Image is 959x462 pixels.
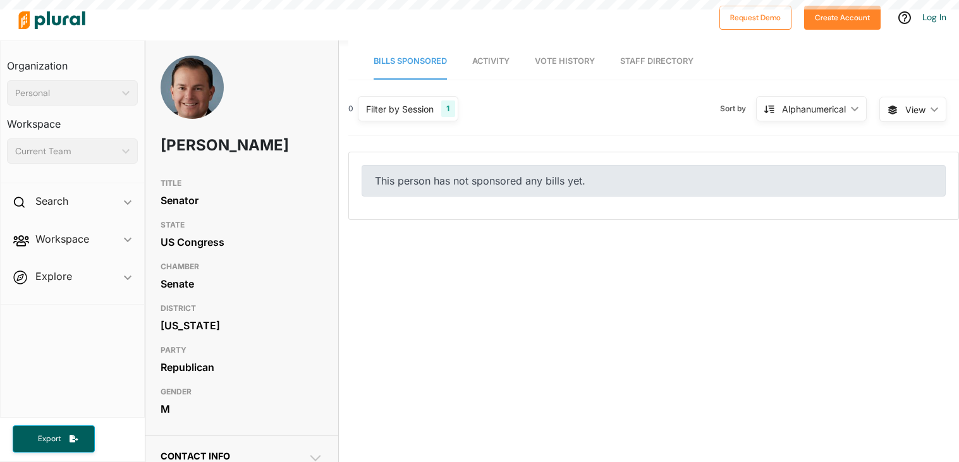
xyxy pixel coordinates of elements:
a: Activity [472,44,510,80]
button: Create Account [804,6,881,30]
h3: TITLE [161,176,323,191]
div: US Congress [161,233,323,252]
a: Log In [922,11,946,23]
h3: DISTRICT [161,301,323,316]
span: Sort by [720,103,756,114]
div: Personal [15,87,117,100]
div: Alphanumerical [782,102,846,116]
h3: CHAMBER [161,259,323,274]
h2: Search [35,194,68,208]
span: Bills Sponsored [374,56,447,66]
span: Activity [472,56,510,66]
img: Headshot of Mike Lee [161,56,224,133]
a: Request Demo [719,10,791,23]
div: [US_STATE] [161,316,323,335]
h1: [PERSON_NAME] [161,126,258,164]
span: Vote History [535,56,595,66]
div: Senate [161,274,323,293]
h3: Organization [7,47,138,75]
div: Republican [161,358,323,377]
h3: PARTY [161,343,323,358]
div: M [161,399,323,418]
button: Request Demo [719,6,791,30]
div: 1 [441,100,455,117]
span: View [905,103,925,116]
span: Contact Info [161,451,230,461]
div: Filter by Session [366,102,434,116]
div: 0 [348,103,353,114]
h3: GENDER [161,384,323,399]
h3: Workspace [7,106,138,133]
a: Vote History [535,44,595,80]
button: Export [13,425,95,453]
a: Create Account [804,10,881,23]
div: This person has not sponsored any bills yet. [362,165,946,197]
div: Current Team [15,145,117,158]
a: Staff Directory [620,44,693,80]
h3: STATE [161,217,323,233]
span: Export [29,434,70,444]
a: Bills Sponsored [374,44,447,80]
div: Senator [161,191,323,210]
